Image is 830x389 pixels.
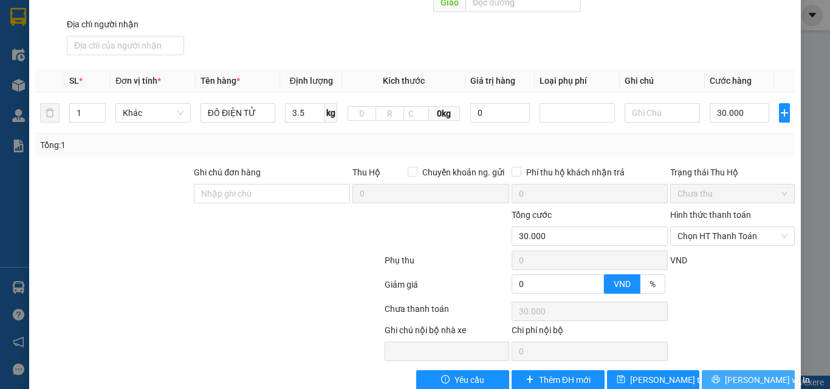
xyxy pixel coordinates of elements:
span: Chọn HT Thanh Toán [677,227,787,245]
span: [PERSON_NAME] và In [725,373,810,387]
button: delete [40,103,60,123]
span: plus [780,108,789,118]
span: Khác [123,104,183,122]
div: Chưa thanh toán [383,302,510,323]
span: % [650,279,656,289]
input: Ghi Chú [625,103,700,123]
input: D [348,106,376,121]
div: Trạng thái Thu Hộ [670,166,795,179]
input: Địa chỉ của người nhận [67,36,184,55]
span: Chuyển khoản ng. gửi [417,166,509,179]
span: Thêm ĐH mới [539,373,591,387]
span: kg [325,103,337,123]
span: exclamation-circle [441,375,450,385]
div: Địa chỉ người nhận [67,18,184,31]
span: Yêu cầu [454,373,484,387]
input: R [376,106,404,121]
span: Định lượng [290,76,333,86]
button: plus [779,103,790,123]
span: Phí thu hộ khách nhận trả [521,166,629,179]
th: Ghi chú [620,69,705,93]
span: Kích thước [383,76,425,86]
span: Tổng cước [512,210,552,220]
label: Hình thức thanh toán [670,210,751,220]
span: Chưa thu [677,184,787,203]
span: Tên hàng [201,76,240,86]
span: VND [614,279,631,289]
span: Cước hàng [710,76,752,86]
span: SL [69,76,79,86]
span: save [617,375,625,385]
span: 0kg [429,106,460,121]
span: plus [526,375,534,385]
span: Đơn vị tính [115,76,161,86]
div: Chi phí nội bộ [512,323,668,342]
span: [PERSON_NAME] thay đổi [630,373,727,387]
div: Ghi chú nội bộ nhà xe [385,323,509,342]
input: VD: Bàn, Ghế [201,103,276,123]
span: printer [712,375,720,385]
span: VND [670,255,687,265]
label: Ghi chú đơn hàng [194,167,261,177]
input: C [403,106,429,121]
div: Tổng: 1 [40,138,321,152]
input: Ghi chú đơn hàng [194,184,350,203]
div: Giảm giá [383,278,510,299]
span: Giá trị hàng [470,76,515,86]
span: Thu Hộ [352,167,380,177]
th: Loại phụ phí [535,69,620,93]
div: Phụ thu [383,254,510,275]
